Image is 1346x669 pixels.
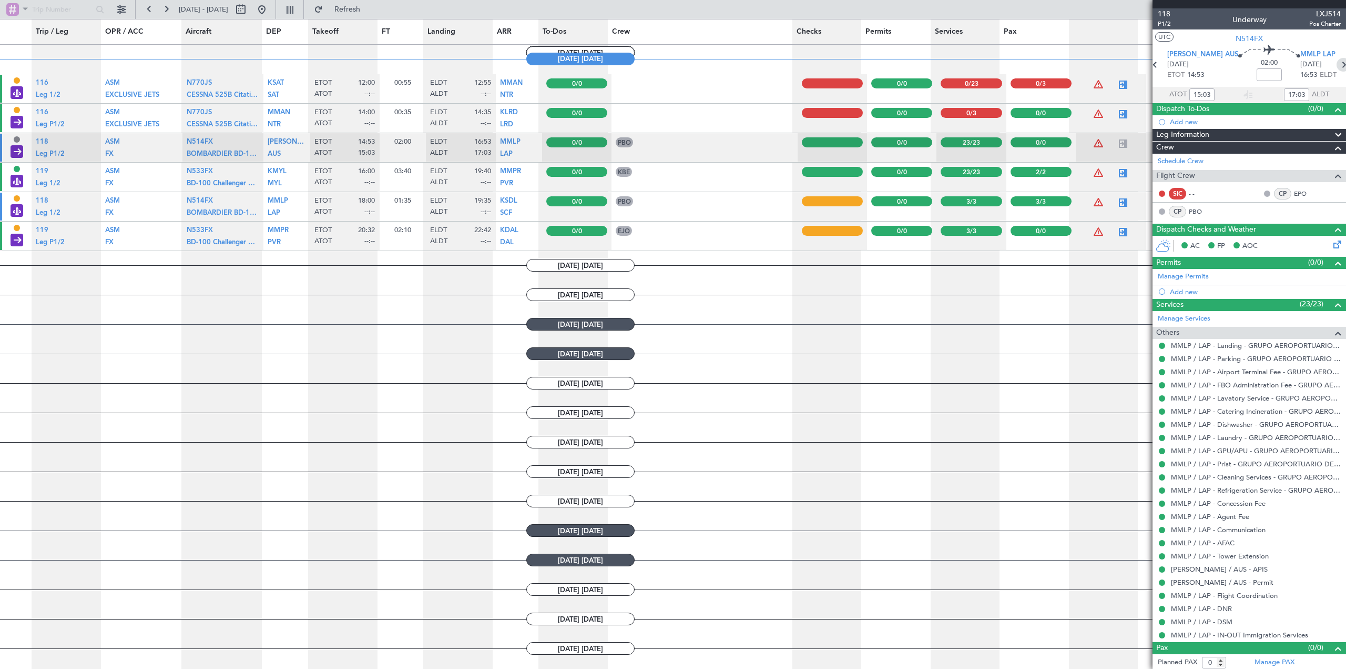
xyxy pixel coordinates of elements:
a: N533FX [187,171,213,178]
a: [PERSON_NAME] [268,142,305,148]
span: Trip / Leg [36,26,68,37]
a: SCF [500,212,512,219]
span: N533FX [187,227,213,234]
span: 118 [36,197,48,204]
a: MMLP / LAP - IN-OUT Immigration Services [1171,631,1308,640]
span: ALDT [430,148,447,158]
span: 20:32 [358,226,375,235]
span: Checks [797,26,821,37]
span: Crew [612,26,630,37]
span: KLRD [500,109,518,116]
span: MMLP [500,138,521,145]
span: 02:10 [394,225,411,235]
span: 19:35 [474,196,491,206]
a: Manage PAX [1255,657,1294,668]
a: ASM [105,201,120,207]
span: LAP [268,209,280,216]
a: KLRD [500,112,518,119]
span: [DATE] [DATE] [526,583,635,596]
span: 01:35 [394,196,411,205]
span: (0/0) [1308,103,1323,114]
span: AUS [268,151,281,157]
span: EXCLUSIVE JETS [105,121,159,128]
span: PVR [500,180,513,187]
span: [DATE] [DATE] [526,347,635,360]
span: ASM [105,168,120,175]
a: KDAL [500,230,518,237]
span: 14:53 [358,137,375,147]
span: N770JS [187,109,212,116]
a: MYL [268,183,282,189]
span: 14:53 [1187,70,1204,81]
span: MMPR [500,168,521,175]
a: MMLP / LAP - Landing - GRUPO AEROPORTUARIO DEL PACIFICO [1171,341,1341,350]
a: 118 [36,201,48,207]
span: PVR [268,239,281,246]
a: MMLP / LAP - Communication [1171,525,1266,534]
span: [DATE] [DATE] [526,524,635,537]
span: 16:53 [1300,70,1317,81]
span: (0/0) [1308,257,1323,268]
a: MMLP / LAP - Agent Fee [1171,512,1249,521]
a: MMLP / LAP - Dishwasher - GRUPO AEROPORTUARIO DEL PACIFICO [1171,420,1341,429]
span: [DATE] [DATE] [526,288,635,301]
a: MMPR [268,230,289,237]
span: ALDT [430,178,447,187]
span: --:-- [481,207,491,217]
span: ETOT [314,226,332,235]
span: ALDT [430,119,447,128]
a: MMLP / LAP - AFAC [1171,538,1235,547]
a: BOMBARDIER BD-100 Challenger 3500 [187,153,259,160]
span: ALDT [1312,89,1329,100]
a: Leg P1/2 [36,242,65,248]
span: N514FX [187,197,213,204]
span: Services [1156,299,1184,311]
span: Leg P1/2 [36,121,65,128]
a: MMAN [500,83,523,89]
span: 19:40 [474,167,491,176]
span: 12:00 [358,78,375,88]
span: [DATE] - [DATE] [179,5,228,14]
span: Leg 1/2 [36,92,60,98]
a: BD-100 Challenger 300 [187,183,259,189]
span: 16:00 [358,167,375,176]
input: --:-- [1284,88,1309,101]
span: 116 [36,79,48,86]
span: [DATE] [DATE] [526,53,635,65]
span: Leg P1/2 [36,239,65,246]
span: [DATE] [DATE] [526,554,635,566]
span: AOC [1242,241,1258,252]
a: Manage Permits [1158,272,1209,282]
span: --:-- [481,237,491,246]
span: [PERSON_NAME] [268,138,323,145]
a: MMLP / LAP - GPU/APU - GRUPO AEROPORTUARIO DEL PACIFICO [1171,446,1341,455]
span: ASM [105,138,120,145]
a: Leg P1/2 [36,153,65,160]
span: ASM [105,79,120,86]
span: 03:40 [394,166,411,176]
a: ASM [105,83,120,89]
span: BOMBARDIER BD-100 Challenger 3500 [187,151,312,157]
span: Others [1156,327,1179,339]
a: PBO [1189,207,1212,216]
span: 22:42 [474,226,491,235]
a: FX [105,242,114,248]
a: BOMBARDIER BD-100 Challenger 3500 [187,212,259,219]
span: --:-- [364,178,375,187]
span: FX [105,239,114,246]
span: [PERSON_NAME] AUS [1167,49,1238,60]
a: FX [105,212,114,219]
span: 119 [36,168,48,175]
span: Pax [1156,642,1168,654]
div: CP [1274,188,1291,199]
span: KMYL [268,168,287,175]
span: 116 [36,109,48,116]
span: 118 [1158,8,1170,19]
span: SCF [500,209,512,216]
span: --:-- [481,89,491,99]
span: MMPR [268,227,289,234]
span: KSAT [268,79,284,86]
span: Dispatch Checks and Weather [1156,224,1256,236]
span: ETOT [1167,70,1185,81]
label: Planned PAX [1158,657,1197,668]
